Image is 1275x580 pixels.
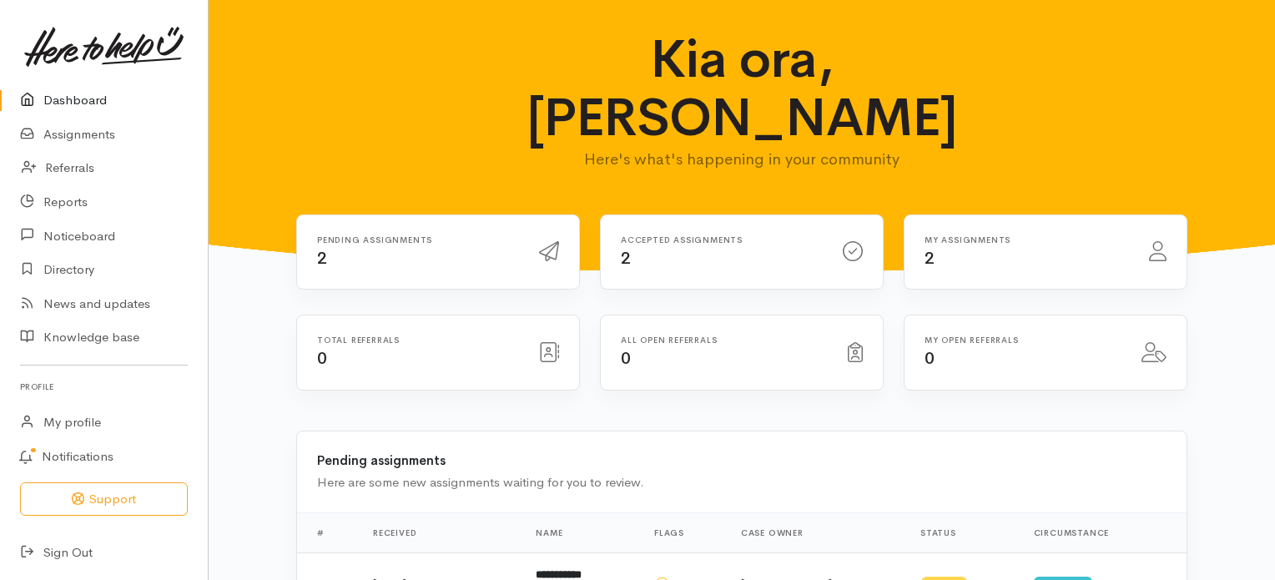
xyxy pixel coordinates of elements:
[925,235,1129,245] h6: My assignments
[621,248,631,269] span: 2
[907,512,1021,552] th: Status
[317,348,327,369] span: 0
[621,348,631,369] span: 0
[728,512,907,552] th: Case Owner
[297,512,360,552] th: #
[317,452,446,468] b: Pending assignments
[925,348,935,369] span: 0
[317,235,519,245] h6: Pending assignments
[925,335,1121,345] h6: My open referrals
[317,335,519,345] h6: Total referrals
[20,376,188,398] h6: Profile
[20,482,188,517] button: Support
[522,512,641,552] th: Name
[621,335,828,345] h6: All open referrals
[1021,512,1187,552] th: Circumstance
[621,235,823,245] h6: Accepted assignments
[317,473,1167,492] div: Here are some new assignments waiting for you to review.
[641,512,728,552] th: Flags
[360,512,522,552] th: Received
[317,248,327,269] span: 2
[496,30,989,148] h1: Kia ora, [PERSON_NAME]
[925,248,935,269] span: 2
[496,148,989,171] p: Here's what's happening in your community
